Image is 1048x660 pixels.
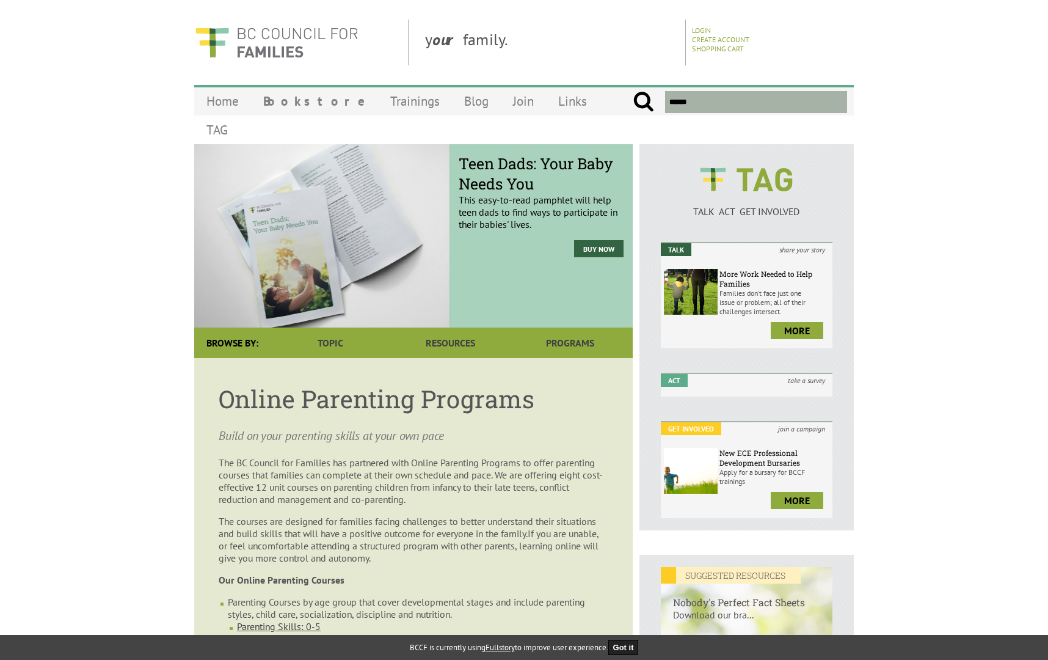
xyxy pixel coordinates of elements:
[271,328,390,358] a: Topic
[771,322,823,339] a: more
[781,374,832,387] i: take a survey
[633,91,654,113] input: Submit
[692,26,711,35] a: Login
[219,515,608,564] p: The courses are designed for families facing challenges to better understand their situations and...
[219,457,608,505] p: The BC Council for Families has partnered with Online Parenting Programs to offer parenting cours...
[452,87,501,116] a: Blog
[692,35,749,44] a: Create Account
[771,492,823,509] a: more
[661,374,688,387] em: Act
[661,567,801,584] em: SUGGESTED RESOURCES
[574,240,624,257] a: Buy Now
[219,427,608,444] p: Build on your parenting skills at your own pace
[378,87,452,116] a: Trainings
[194,116,240,144] a: TAG
[219,383,608,415] h1: Online Parenting Programs
[719,468,829,486] p: Apply for a bursary for BCCF trainings
[661,584,832,609] h6: Nobody's Perfect Fact Sheets
[661,243,691,256] em: Talk
[432,29,463,50] strong: our
[691,156,801,203] img: BCCF's TAG Logo
[661,609,832,633] p: Download our bra...
[719,288,829,316] p: Families don’t face just one issue or problem; all of their challenges intersect.
[459,163,624,230] p: This easy-to-read pamphlet will help teen dads to find ways to participate in their babies' lives.
[661,205,832,218] p: TALK ACT GET INVOLVED
[415,20,686,65] div: y family.
[661,422,721,435] em: Get Involved
[237,632,326,645] a: Parenting Skills: 5-13
[194,87,251,116] a: Home
[194,20,359,65] img: BC Council for FAMILIES
[719,448,829,468] h6: New ECE Professional Development Bursaries
[546,87,599,116] a: Links
[486,642,515,653] a: Fullstory
[237,620,321,632] a: Parenting Skills: 0-5
[219,527,599,564] span: If you are unable, or feel uncomfortable attending a structured program with other parents, learn...
[194,328,271,358] div: Browse By:
[501,87,546,116] a: Join
[661,193,832,218] a: TALK ACT GET INVOLVED
[251,87,378,116] a: Bookstore
[511,328,630,358] a: Programs
[459,153,624,194] span: Teen Dads: Your Baby Needs You
[692,44,744,53] a: Shopping Cart
[772,243,832,256] i: share your story
[219,574,344,586] strong: Our Online Parenting Courses
[719,269,829,288] h6: More Work Needed to Help Families
[608,640,639,655] button: Got it
[390,328,510,358] a: Resources
[771,422,832,435] i: join a campaign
